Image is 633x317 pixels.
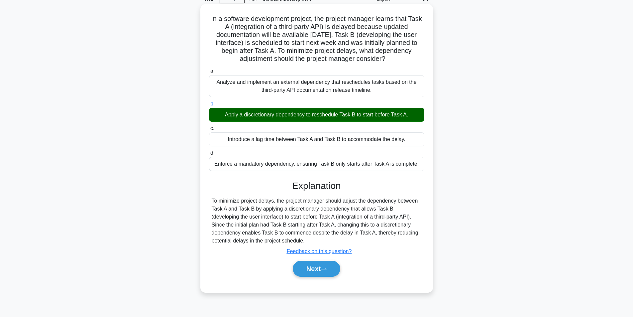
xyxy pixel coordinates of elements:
[212,197,422,245] div: To minimize project delays, the project manager should adjust the dependency between Task A and T...
[209,132,424,146] div: Introduce a lag time between Task A and Task B to accommodate the delay.
[209,75,424,97] div: Analyze and implement an external dependency that reschedules tasks based on the third-party API ...
[210,101,215,106] span: b.
[210,125,214,131] span: c.
[287,248,352,254] a: Feedback on this question?
[213,180,420,192] h3: Explanation
[208,15,425,63] h5: In a software development project, the project manager learns that Task A (integration of a third...
[210,150,215,156] span: d.
[210,68,215,74] span: a.
[209,157,424,171] div: Enforce a mandatory dependency, ensuring Task B only starts after Task A is complete.
[209,108,424,122] div: Apply a discretionary dependency to reschedule Task B to start before Task A.
[293,261,340,277] button: Next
